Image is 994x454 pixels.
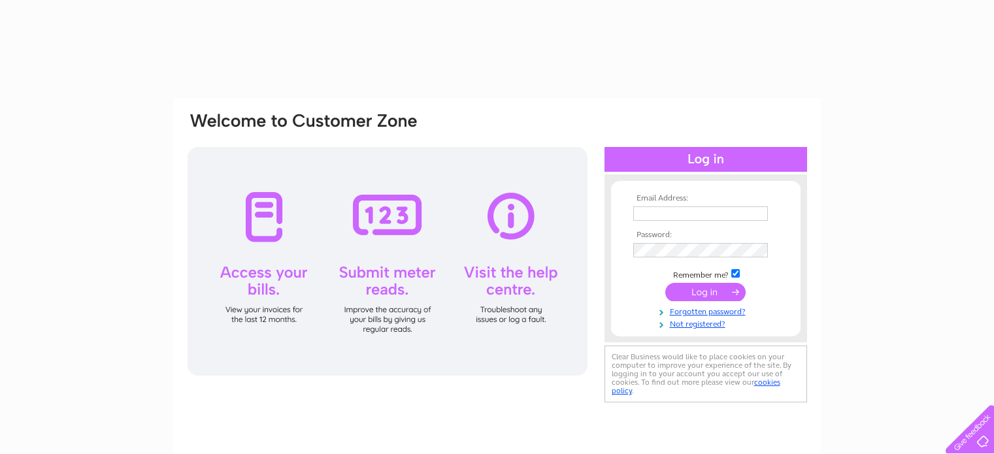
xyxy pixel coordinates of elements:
input: Submit [665,283,746,301]
a: cookies policy [612,378,780,395]
a: Not registered? [633,317,782,329]
th: Email Address: [630,194,782,203]
div: Clear Business would like to place cookies on your computer to improve your experience of the sit... [605,346,807,402]
th: Password: [630,231,782,240]
td: Remember me? [630,267,782,280]
a: Forgotten password? [633,304,782,317]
